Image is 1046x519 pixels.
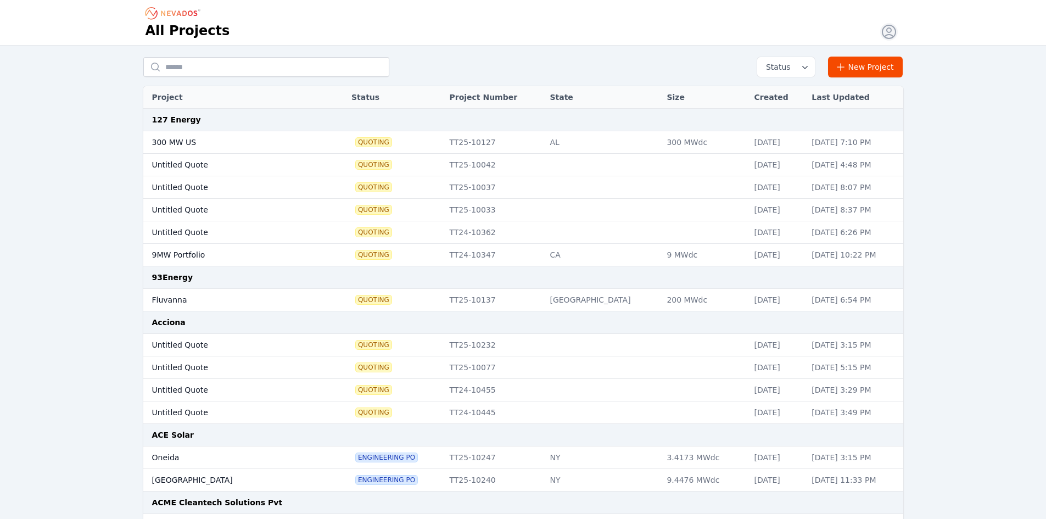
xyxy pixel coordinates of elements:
[356,453,417,462] span: Engineering PO
[356,205,391,214] span: Quoting
[143,334,318,356] td: Untitled Quote
[146,22,230,40] h1: All Projects
[143,221,318,244] td: Untitled Quote
[661,244,748,266] td: 9 MWdc
[544,86,661,109] th: State
[444,289,544,311] td: TT25-10137
[356,250,391,259] span: Quoting
[356,183,391,192] span: Quoting
[356,160,391,169] span: Quoting
[806,447,903,469] td: [DATE] 3:15 PM
[748,131,806,154] td: [DATE]
[143,176,903,199] tr: Untitled QuoteQuotingTT25-10037[DATE][DATE] 8:07 PM
[143,379,903,401] tr: Untitled QuoteQuotingTT24-10455[DATE][DATE] 3:29 PM
[748,289,806,311] td: [DATE]
[748,379,806,401] td: [DATE]
[143,289,318,311] td: Fluvanna
[806,334,903,356] td: [DATE] 3:15 PM
[748,244,806,266] td: [DATE]
[143,199,903,221] tr: Untitled QuoteQuotingTT25-10033[DATE][DATE] 8:37 PM
[356,386,391,394] span: Quoting
[661,447,748,469] td: 3.4173 MWdc
[748,86,806,109] th: Created
[143,447,903,469] tr: OneidaEngineering POTT25-10247NY3.4173 MWdc[DATE][DATE] 3:15 PM
[544,469,661,492] td: NY
[143,356,903,379] tr: Untitled QuoteQuotingTT25-10077[DATE][DATE] 5:15 PM
[762,62,791,72] span: Status
[544,244,661,266] td: CA
[444,356,544,379] td: TT25-10077
[444,244,544,266] td: TT24-10347
[806,154,903,176] td: [DATE] 4:48 PM
[444,447,544,469] td: TT25-10247
[444,176,544,199] td: TT25-10037
[356,341,391,349] span: Quoting
[806,131,903,154] td: [DATE] 7:10 PM
[444,469,544,492] td: TT25-10240
[356,295,391,304] span: Quoting
[143,244,318,266] td: 9MW Portfolio
[806,401,903,424] td: [DATE] 3:49 PM
[444,199,544,221] td: TT25-10033
[143,401,903,424] tr: Untitled QuoteQuotingTT24-10445[DATE][DATE] 3:49 PM
[748,199,806,221] td: [DATE]
[143,154,318,176] td: Untitled Quote
[748,469,806,492] td: [DATE]
[143,221,903,244] tr: Untitled QuoteQuotingTT24-10362[DATE][DATE] 6:26 PM
[544,289,661,311] td: [GEOGRAPHIC_DATA]
[444,131,544,154] td: TT25-10127
[444,86,544,109] th: Project Number
[143,154,903,176] tr: Untitled QuoteQuotingTT25-10042[DATE][DATE] 4:48 PM
[661,469,748,492] td: 9.4476 MWdc
[346,86,444,109] th: Status
[356,228,391,237] span: Quoting
[748,334,806,356] td: [DATE]
[143,469,318,492] td: [GEOGRAPHIC_DATA]
[748,356,806,379] td: [DATE]
[748,176,806,199] td: [DATE]
[143,401,318,424] td: Untitled Quote
[806,176,903,199] td: [DATE] 8:07 PM
[143,199,318,221] td: Untitled Quote
[143,447,318,469] td: Oneida
[544,447,661,469] td: NY
[143,469,903,492] tr: [GEOGRAPHIC_DATA]Engineering POTT25-10240NY9.4476 MWdc[DATE][DATE] 11:33 PM
[356,476,417,484] span: Engineering PO
[444,221,544,244] td: TT24-10362
[806,469,903,492] td: [DATE] 11:33 PM
[806,221,903,244] td: [DATE] 6:26 PM
[806,86,903,109] th: Last Updated
[444,154,544,176] td: TT25-10042
[661,131,748,154] td: 300 MWdc
[143,289,903,311] tr: FluvannaQuotingTT25-10137[GEOGRAPHIC_DATA]200 MWdc[DATE][DATE] 6:54 PM
[661,86,748,109] th: Size
[806,199,903,221] td: [DATE] 8:37 PM
[143,86,318,109] th: Project
[356,138,391,147] span: Quoting
[143,109,903,131] td: 127 Energy
[748,154,806,176] td: [DATE]
[806,244,903,266] td: [DATE] 10:22 PM
[444,379,544,401] td: TT24-10455
[444,334,544,356] td: TT25-10232
[143,379,318,401] td: Untitled Quote
[143,356,318,379] td: Untitled Quote
[748,401,806,424] td: [DATE]
[748,221,806,244] td: [DATE]
[757,57,815,77] button: Status
[143,311,903,334] td: Acciona
[444,401,544,424] td: TT24-10445
[143,424,903,447] td: ACE Solar
[806,356,903,379] td: [DATE] 5:15 PM
[143,176,318,199] td: Untitled Quote
[143,131,318,154] td: 300 MW US
[828,57,903,77] a: New Project
[143,131,903,154] tr: 300 MW USQuotingTT25-10127AL300 MWdc[DATE][DATE] 7:10 PM
[661,289,748,311] td: 200 MWdc
[356,408,391,417] span: Quoting
[143,492,903,514] td: ACME Cleantech Solutions Pvt
[544,131,661,154] td: AL
[748,447,806,469] td: [DATE]
[806,379,903,401] td: [DATE] 3:29 PM
[143,266,903,289] td: 93Energy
